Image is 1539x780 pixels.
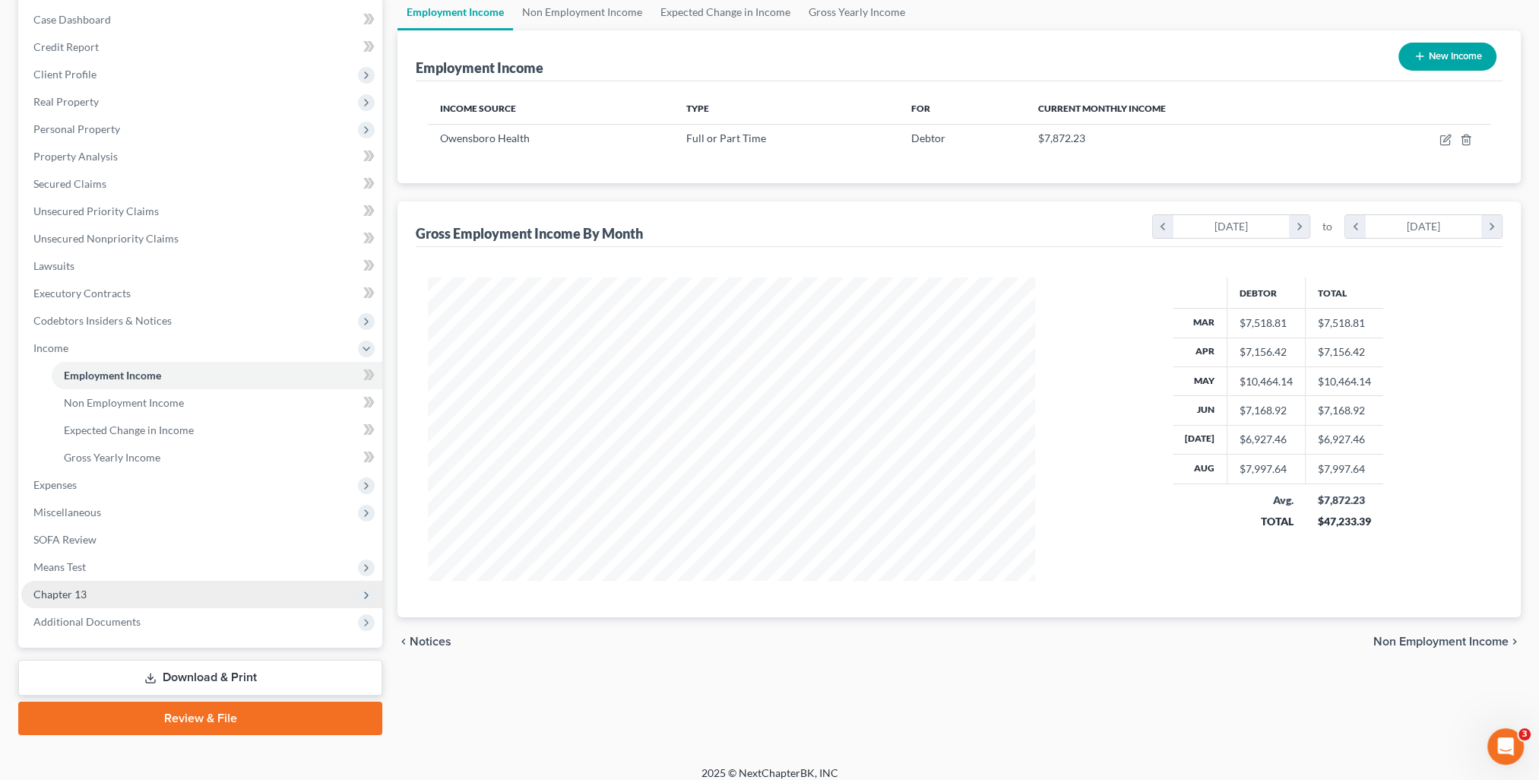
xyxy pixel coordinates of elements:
div: Gross Employment Income By Month [416,224,643,243]
span: Unsecured Nonpriority Claims [33,232,179,245]
th: Jun [1173,396,1227,425]
span: Unsecured Priority Claims [33,205,159,217]
a: Secured Claims [21,170,382,198]
a: Review & File [18,702,382,735]
div: $7,997.64 [1240,461,1293,477]
span: Gross Yearly Income [64,451,160,464]
th: Apr [1173,338,1227,366]
a: Lawsuits [21,252,382,280]
span: Client Profile [33,68,97,81]
div: $47,233.39 [1317,514,1371,529]
span: Notices [410,636,451,648]
span: Non Employment Income [1373,636,1509,648]
a: Unsecured Nonpriority Claims [21,225,382,252]
button: chevron_left Notices [397,636,451,648]
i: chevron_left [397,636,410,648]
div: $7,168.92 [1240,403,1293,418]
button: New Income [1398,43,1496,71]
span: Full or Part Time [686,132,766,144]
span: Additional Documents [33,615,141,628]
div: Avg. [1239,493,1293,508]
span: $7,872.23 [1038,132,1085,144]
a: Property Analysis [21,143,382,170]
span: Secured Claims [33,177,106,190]
a: Non Employment Income [52,389,382,417]
td: $7,518.81 [1305,309,1383,338]
span: Expenses [33,478,77,491]
a: Gross Yearly Income [52,444,382,471]
i: chevron_right [1289,215,1309,238]
td: $7,156.42 [1305,338,1383,366]
a: SOFA Review [21,526,382,553]
span: Current Monthly Income [1038,103,1166,114]
div: Employment Income [416,59,543,77]
th: May [1173,366,1227,395]
div: $10,464.14 [1240,374,1293,389]
a: Expected Change in Income [52,417,382,444]
div: $7,872.23 [1317,493,1371,508]
div: [DATE] [1366,215,1482,238]
span: Employment Income [64,369,161,382]
span: Property Analysis [33,150,118,163]
span: to [1322,219,1332,234]
i: chevron_left [1153,215,1173,238]
span: SOFA Review [33,533,97,546]
div: TOTAL [1239,514,1293,529]
span: Owensboro Health [440,132,530,144]
i: chevron_right [1481,215,1502,238]
th: Mar [1173,309,1227,338]
button: Non Employment Income chevron_right [1373,636,1521,648]
td: $7,168.92 [1305,396,1383,425]
span: Real Property [33,95,99,108]
i: chevron_right [1509,636,1521,648]
div: [DATE] [1173,215,1290,238]
td: $6,927.46 [1305,425,1383,454]
a: Case Dashboard [21,6,382,33]
span: For [911,103,930,114]
th: Total [1305,277,1383,308]
td: $7,997.64 [1305,455,1383,484]
th: [DATE] [1173,425,1227,454]
span: Miscellaneous [33,506,101,518]
span: Executory Contracts [33,287,131,300]
span: Type [686,103,709,114]
th: Aug [1173,455,1227,484]
a: Credit Report [21,33,382,61]
i: chevron_left [1345,215,1366,238]
th: Debtor [1227,277,1305,308]
a: Download & Print [18,660,382,696]
span: Debtor [911,132,945,144]
span: Chapter 13 [33,588,87,601]
div: $7,156.42 [1240,344,1293,360]
span: Codebtors Insiders & Notices [33,314,172,327]
a: Unsecured Priority Claims [21,198,382,225]
td: $10,464.14 [1305,366,1383,395]
span: Case Dashboard [33,13,111,26]
span: Expected Change in Income [64,423,194,436]
div: $6,927.46 [1240,432,1293,447]
a: Employment Income [52,362,382,389]
span: Means Test [33,560,86,573]
span: Income [33,341,68,354]
span: Income Source [440,103,516,114]
span: Non Employment Income [64,396,184,409]
span: 3 [1518,728,1531,740]
span: Lawsuits [33,259,74,272]
span: Personal Property [33,122,120,135]
span: Credit Report [33,40,99,53]
a: Executory Contracts [21,280,382,307]
div: $7,518.81 [1240,315,1293,331]
iframe: Intercom live chat [1487,728,1524,765]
